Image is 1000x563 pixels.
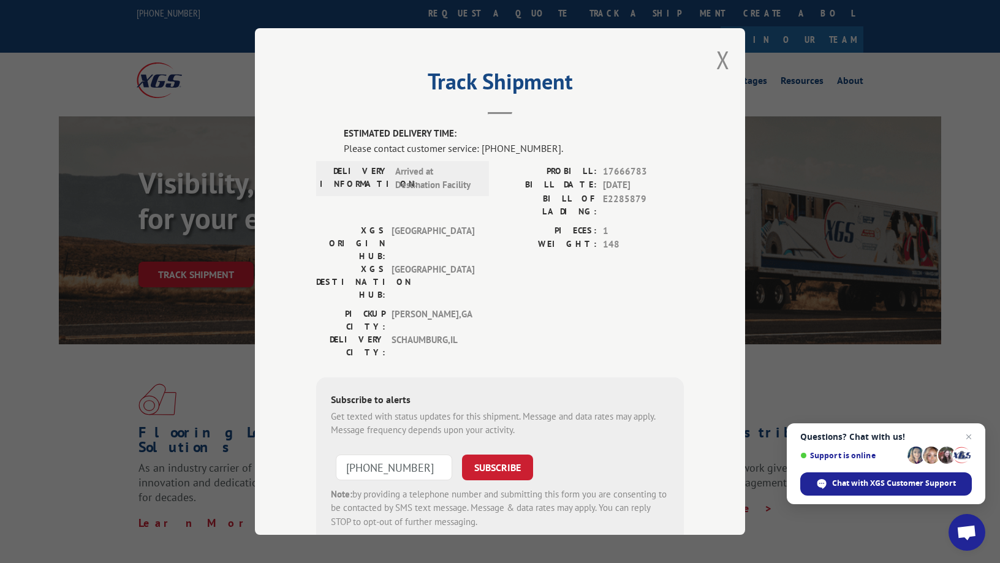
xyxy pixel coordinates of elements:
div: Please contact customer service: [PHONE_NUMBER]. [344,141,684,156]
span: Questions? Chat with us! [800,432,972,442]
span: [PERSON_NAME] , GA [392,308,474,333]
span: SCHAUMBURG , IL [392,333,474,359]
label: BILL DATE: [500,178,597,192]
span: Support is online [800,451,903,460]
div: by providing a telephone number and submitting this form you are consenting to be contacted by SM... [331,488,669,529]
div: Get texted with status updates for this shipment. Message and data rates may apply. Message frequ... [331,410,669,437]
div: Chat with XGS Customer Support [800,472,972,496]
span: Chat with XGS Customer Support [832,478,956,489]
button: Close modal [716,43,730,76]
button: SUBSCRIBE [462,455,533,480]
h2: Track Shipment [316,73,684,96]
input: Phone Number [336,455,452,480]
span: E2285879 [603,192,684,218]
span: [DATE] [603,178,684,192]
label: BILL OF LADING: [500,192,597,218]
div: Open chat [949,514,985,551]
strong: Note: [331,488,352,500]
span: Close chat [961,429,976,444]
label: DELIVERY CITY: [316,333,385,359]
label: PIECES: [500,224,597,238]
span: [GEOGRAPHIC_DATA] [392,224,474,263]
span: 17666783 [603,165,684,179]
label: PICKUP CITY: [316,308,385,333]
label: XGS ORIGIN HUB: [316,224,385,263]
span: 148 [603,238,684,252]
label: DELIVERY INFORMATION: [320,165,389,192]
div: Subscribe to alerts [331,392,669,410]
label: ESTIMATED DELIVERY TIME: [344,127,684,141]
label: PROBILL: [500,165,597,179]
span: [GEOGRAPHIC_DATA] [392,263,474,301]
span: 1 [603,224,684,238]
label: XGS DESTINATION HUB: [316,263,385,301]
label: WEIGHT: [500,238,597,252]
span: Arrived at Destination Facility [395,165,478,192]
